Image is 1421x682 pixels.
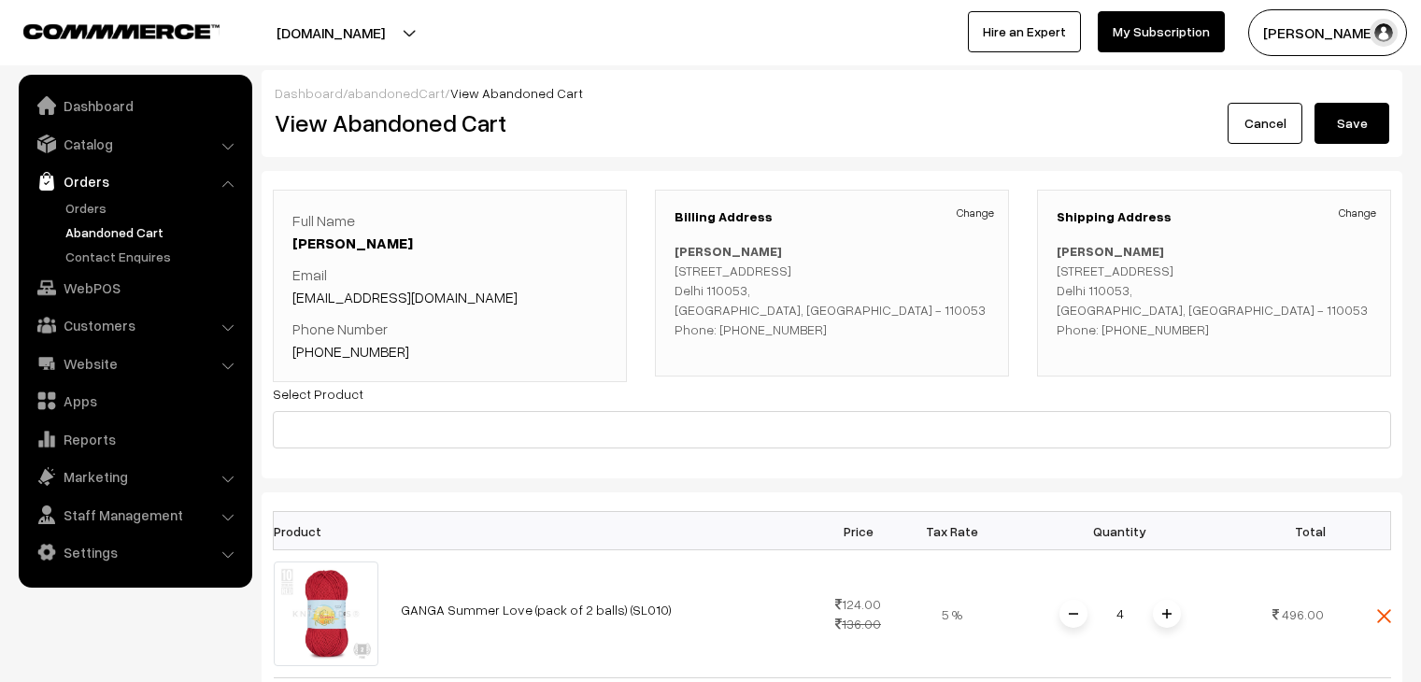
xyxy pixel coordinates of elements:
[23,164,246,198] a: Orders
[275,108,818,137] h2: View Abandoned Cart
[1248,9,1407,56] button: [PERSON_NAME]…
[1098,11,1225,52] a: My Subscription
[1282,606,1324,622] span: 496.00
[348,85,445,101] a: abandonedCart
[23,384,246,418] a: Apps
[812,550,905,678] td: 124.00
[675,243,782,259] b: [PERSON_NAME]
[1057,241,1371,339] p: [STREET_ADDRESS] Delhi 110053, [GEOGRAPHIC_DATA], [GEOGRAPHIC_DATA] - 110053 Phone: [PHONE_NUMBER]
[812,512,905,550] th: Price
[968,11,1081,52] a: Hire an Expert
[999,512,1242,550] th: Quantity
[23,535,246,569] a: Settings
[275,83,1389,103] div: / /
[675,209,989,225] h3: Billing Address
[274,561,378,666] img: 10.jpg
[1339,205,1376,221] a: Change
[23,460,246,493] a: Marketing
[905,512,999,550] th: Tax Rate
[274,512,390,550] th: Product
[23,89,246,122] a: Dashboard
[1242,512,1335,550] th: Total
[23,24,220,38] img: COMMMERCE
[1314,103,1389,144] button: Save
[1377,609,1391,623] img: close
[292,318,607,362] p: Phone Number
[942,606,962,622] span: 5 %
[23,271,246,305] a: WebPOS
[273,384,363,404] label: Select Product
[61,198,246,218] a: Orders
[23,347,246,380] a: Website
[1069,609,1078,618] img: minus
[675,241,989,339] p: [STREET_ADDRESS] Delhi 110053, [GEOGRAPHIC_DATA], [GEOGRAPHIC_DATA] - 110053 Phone: [PHONE_NUMBER]
[1370,19,1398,47] img: user
[292,342,409,361] a: [PHONE_NUMBER]
[292,209,607,254] p: Full Name
[61,247,246,266] a: Contact Enquires
[1057,243,1164,259] b: [PERSON_NAME]
[211,9,450,56] button: [DOMAIN_NAME]
[401,602,672,618] a: GANGA Summer Love (pack of 2 balls) (SL010)
[292,234,413,252] a: [PERSON_NAME]
[450,85,583,101] span: View Abandoned Cart
[1057,209,1371,225] h3: Shipping Address
[275,85,343,101] a: Dashboard
[292,263,607,308] p: Email
[23,127,246,161] a: Catalog
[835,616,881,632] strike: 136.00
[23,422,246,456] a: Reports
[23,498,246,532] a: Staff Management
[1162,609,1172,618] img: plusI
[23,19,187,41] a: COMMMERCE
[61,222,246,242] a: Abandoned Cart
[957,205,994,221] a: Change
[1228,103,1302,144] a: Cancel
[23,308,246,342] a: Customers
[292,288,518,306] a: [EMAIL_ADDRESS][DOMAIN_NAME]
